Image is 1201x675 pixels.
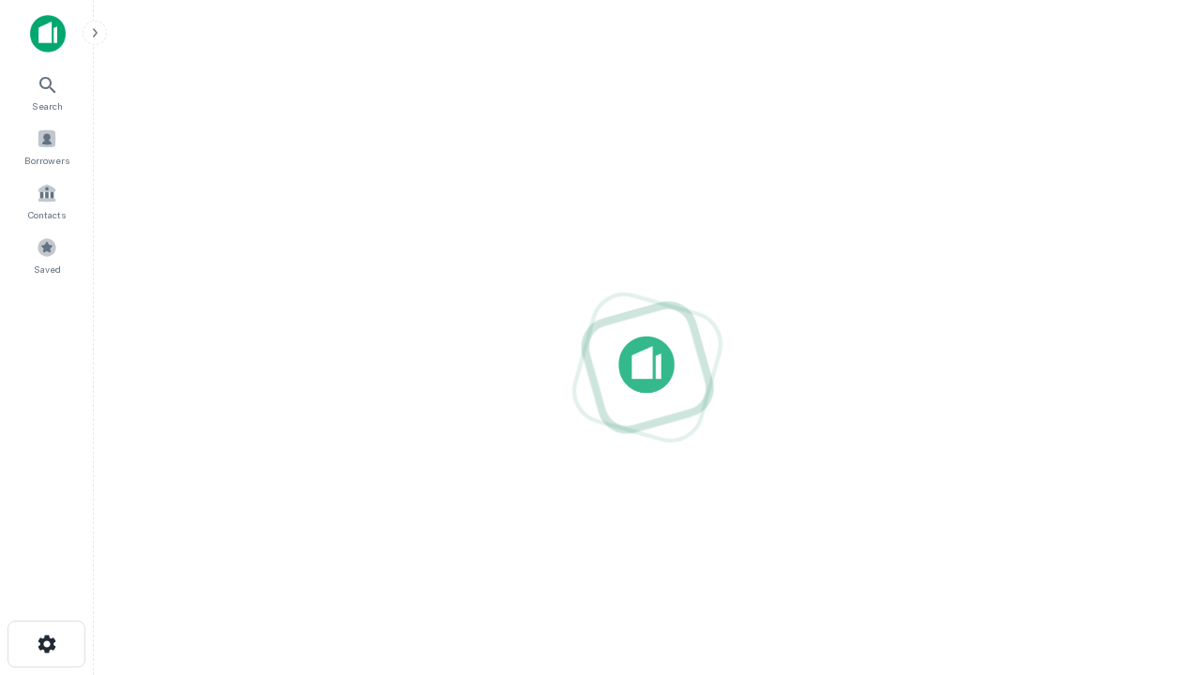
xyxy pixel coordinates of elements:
span: Borrowers [24,153,69,168]
span: Contacts [28,207,66,222]
a: Contacts [6,175,88,226]
span: Search [32,98,63,113]
iframe: Chat Widget [1107,465,1201,555]
a: Saved [6,230,88,280]
a: Search [6,67,88,117]
img: capitalize-icon.png [30,15,66,52]
span: Saved [34,262,61,277]
a: Borrowers [6,121,88,172]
